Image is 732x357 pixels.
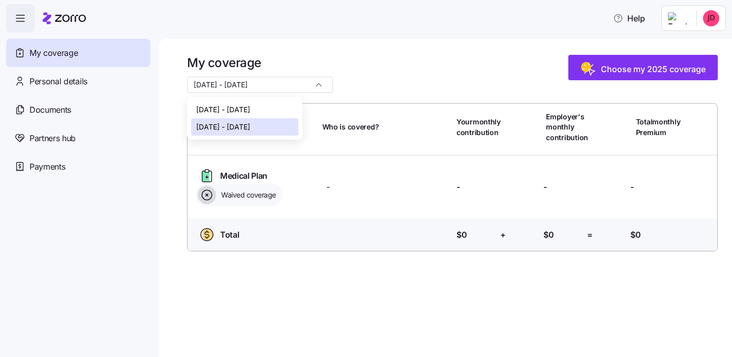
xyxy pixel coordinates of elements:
[6,67,150,95] a: Personal details
[196,121,250,133] span: [DATE] - [DATE]
[6,39,150,67] a: My coverage
[636,117,681,138] span: Total monthly Premium
[613,12,645,24] span: Help
[326,181,330,193] span: -
[187,55,333,71] h1: My coverage
[543,229,554,241] span: $0
[668,12,688,24] img: Employer logo
[456,181,460,193] span: -
[322,122,379,132] span: Who is covered?
[29,160,65,173] span: Payments
[456,229,467,241] span: $0
[500,229,506,241] span: +
[630,229,640,241] span: $0
[546,112,588,143] span: Employer's monthly contribution
[601,63,706,75] span: Choose my 2025 coverage
[703,10,719,26] img: 44790494e917b540e40e7cb96b7e235d
[218,190,276,200] span: Waived coverage
[29,47,78,59] span: My coverage
[29,104,71,116] span: Documents
[543,181,547,193] span: -
[6,95,150,124] a: Documents
[29,132,76,145] span: Partners hub
[6,124,150,152] a: Partners hub
[220,229,239,241] span: Total
[196,104,250,115] span: [DATE] - [DATE]
[605,8,653,28] button: Help
[6,152,150,181] a: Payments
[220,170,267,182] span: Medical Plan
[456,117,501,138] span: Your monthly contribution
[568,55,718,80] button: Choose my 2025 coverage
[587,229,593,241] span: =
[630,181,634,193] span: -
[29,75,87,88] span: Personal details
